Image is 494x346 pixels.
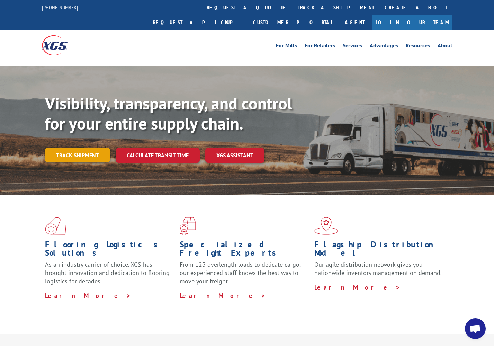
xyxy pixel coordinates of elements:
h1: Flooring Logistics Solutions [45,240,174,260]
a: Services [343,43,362,51]
a: Learn More > [314,283,401,291]
h1: Flagship Distribution Model [314,240,444,260]
a: Learn More > [180,292,266,300]
img: xgs-icon-total-supply-chain-intelligence-red [45,217,66,235]
a: Agent [338,15,372,30]
a: Request a pickup [148,15,248,30]
a: Customer Portal [248,15,338,30]
a: Join Our Team [372,15,452,30]
a: Track shipment [45,148,110,162]
a: Learn More > [45,292,131,300]
img: xgs-icon-flagship-distribution-model-red [314,217,338,235]
a: For Mills [276,43,297,51]
a: Resources [406,43,430,51]
a: [PHONE_NUMBER] [42,4,78,11]
h1: Specialized Freight Experts [180,240,309,260]
p: From 123 overlength loads to delicate cargo, our experienced staff knows the best way to move you... [180,260,309,291]
a: About [438,43,452,51]
img: xgs-icon-focused-on-flooring-red [180,217,196,235]
b: Visibility, transparency, and control for your entire supply chain. [45,92,292,134]
span: Our agile distribution network gives you nationwide inventory management on demand. [314,260,442,277]
a: XGS ASSISTANT [205,148,264,163]
a: Advantages [370,43,398,51]
div: Open chat [465,318,486,339]
a: Calculate transit time [116,148,200,163]
span: As an industry carrier of choice, XGS has brought innovation and dedication to flooring logistics... [45,260,170,285]
a: For Retailers [305,43,335,51]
